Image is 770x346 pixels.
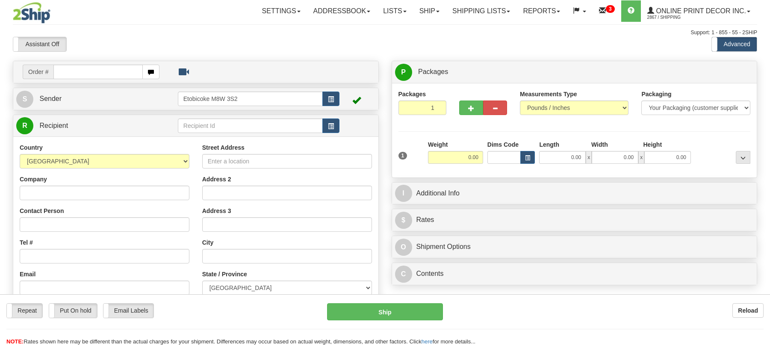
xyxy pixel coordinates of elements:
[487,140,519,149] label: Dims Code
[202,175,231,183] label: Address 2
[202,154,372,169] input: Enter a location
[23,65,53,79] span: Order #
[16,90,178,108] a: S Sender
[13,29,757,36] div: Support: 1 - 855 - 55 - 2SHIP
[712,37,757,51] label: Advanced
[593,0,621,22] a: 3
[20,143,43,152] label: Country
[520,90,577,98] label: Measurements Type
[39,95,62,102] span: Sender
[16,117,33,134] span: R
[178,118,323,133] input: Recipient Id
[307,0,377,22] a: Addressbook
[178,92,323,106] input: Sender Id
[395,185,754,202] a: IAdditional Info
[418,68,448,75] span: Packages
[395,238,754,256] a: OShipment Options
[6,338,24,345] span: NOTE:
[738,307,758,314] b: Reload
[398,90,426,98] label: Packages
[641,0,757,22] a: Online Print Decor Inc. 2867 / Shipping
[395,63,754,81] a: P Packages
[422,338,433,345] a: here
[395,64,412,81] span: P
[395,266,412,283] span: C
[428,140,448,149] label: Weight
[395,239,412,256] span: O
[606,5,615,13] sup: 3
[539,140,559,149] label: Length
[327,303,443,320] button: Ship
[20,207,64,215] label: Contact Person
[446,0,516,22] a: Shipping lists
[16,117,160,135] a: R Recipient
[641,90,671,98] label: Packaging
[654,7,746,15] span: Online Print Decor Inc.
[750,129,769,216] iframe: chat widget
[49,304,97,318] label: Put On hold
[20,175,47,183] label: Company
[398,152,407,160] span: 1
[643,140,662,149] label: Height
[516,0,566,22] a: Reports
[202,238,213,247] label: City
[202,143,245,152] label: Street Address
[7,304,42,318] label: Repeat
[395,185,412,202] span: I
[103,304,153,318] label: Email Labels
[732,303,764,318] button: Reload
[377,0,413,22] a: Lists
[638,151,644,164] span: x
[647,13,711,22] span: 2867 / Shipping
[395,211,754,229] a: $Rates
[736,151,750,164] div: ...
[256,0,307,22] a: Settings
[591,140,608,149] label: Width
[202,207,231,215] label: Address 3
[13,37,66,51] label: Assistant Off
[586,151,592,164] span: x
[20,270,35,278] label: Email
[13,2,50,24] img: logo2867.jpg
[16,91,33,108] span: S
[395,265,754,283] a: CContents
[413,0,446,22] a: Ship
[395,212,412,229] span: $
[20,238,33,247] label: Tel #
[202,270,247,278] label: State / Province
[39,122,68,129] span: Recipient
